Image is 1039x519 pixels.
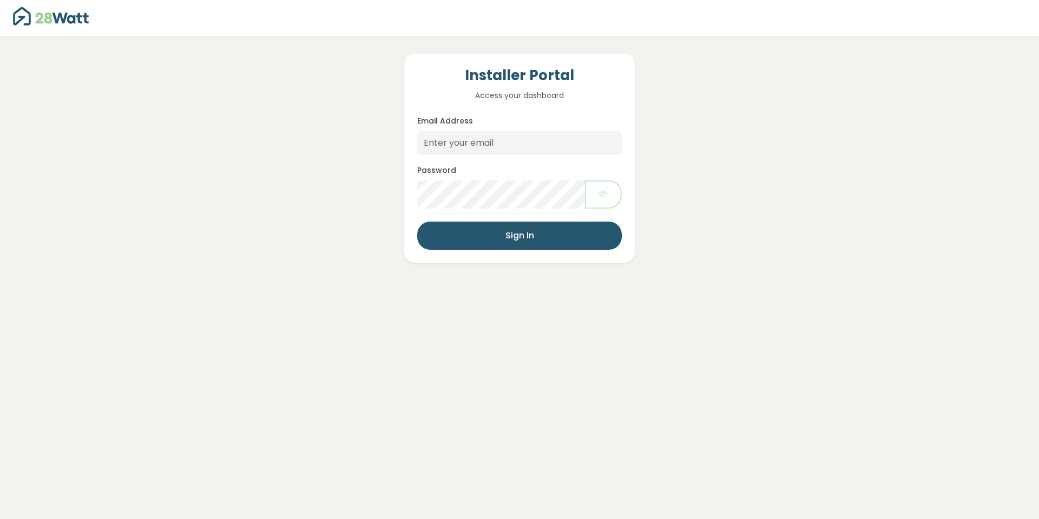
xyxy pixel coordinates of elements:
input: Enter your email [417,131,622,155]
button: Sign In [417,222,622,250]
h4: Installer Portal [417,67,622,85]
label: Password [417,165,456,176]
p: Access your dashboard [417,89,622,101]
label: Email Address [417,115,473,127]
img: 28Watt [13,7,89,25]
